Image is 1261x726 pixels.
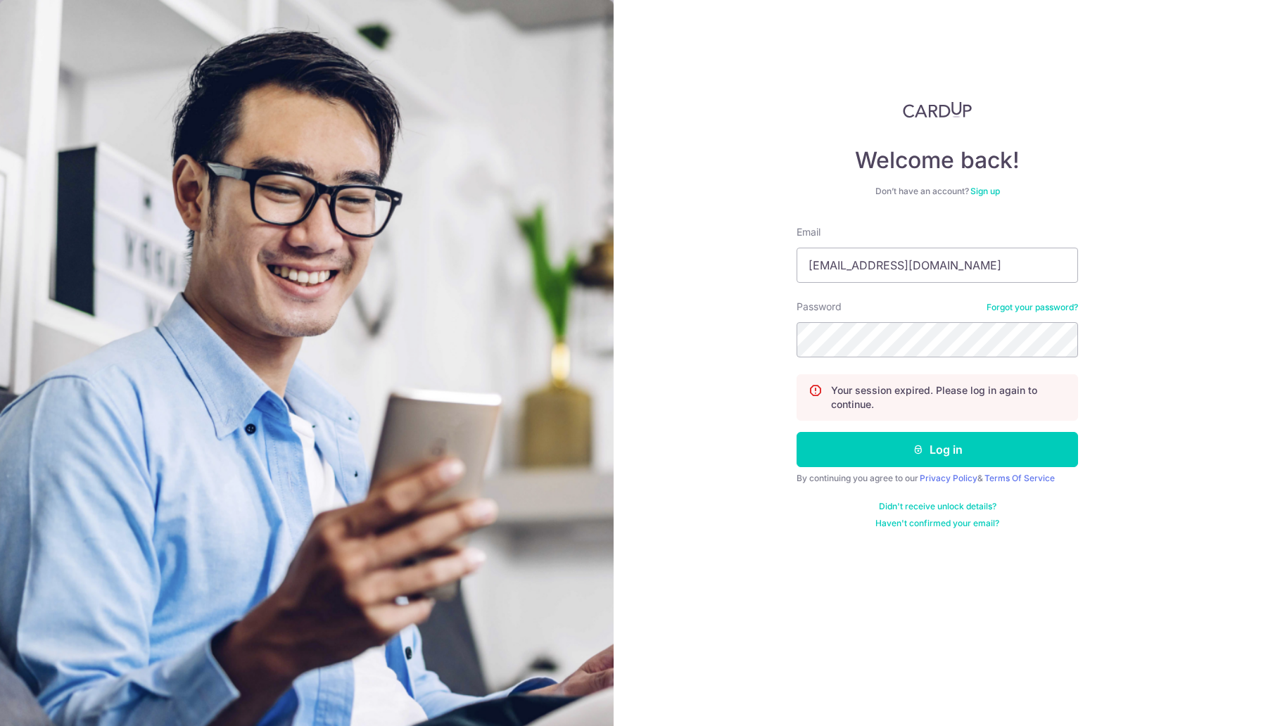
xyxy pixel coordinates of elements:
a: Sign up [970,186,1000,196]
button: Log in [797,432,1078,467]
a: Forgot your password? [987,302,1078,313]
h4: Welcome back! [797,146,1078,174]
a: Privacy Policy [920,473,977,483]
div: By continuing you agree to our & [797,473,1078,484]
p: Your session expired. Please log in again to continue. [831,383,1066,412]
label: Email [797,225,820,239]
div: Don’t have an account? [797,186,1078,197]
input: Enter your Email [797,248,1078,283]
a: Haven't confirmed your email? [875,518,999,529]
a: Didn't receive unlock details? [879,501,996,512]
img: CardUp Logo [903,101,972,118]
label: Password [797,300,842,314]
a: Terms Of Service [984,473,1055,483]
